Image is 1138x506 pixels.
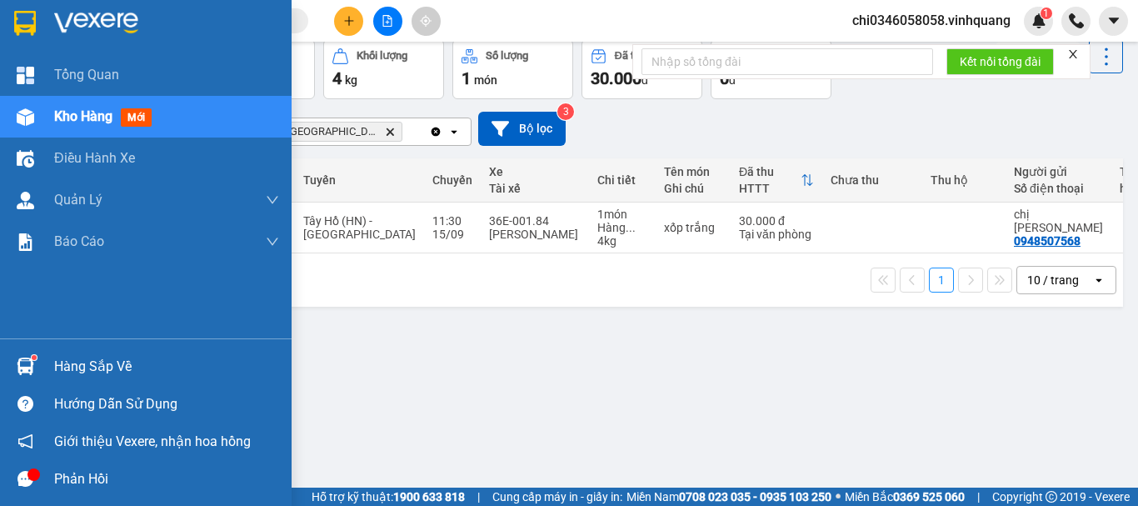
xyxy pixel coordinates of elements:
[54,431,251,452] span: Giới thiệu Vexere, nhận hoa hồng
[929,268,954,293] button: 1
[615,50,646,62] div: Đã thu
[17,433,33,449] span: notification
[626,221,636,234] span: ...
[581,39,702,99] button: Đã thu30.000đ
[477,488,480,506] span: |
[664,182,722,195] div: Ghi chú
[739,182,801,195] div: HTTT
[1099,7,1128,36] button: caret-down
[452,39,573,99] button: Số lượng1món
[373,7,402,36] button: file-add
[406,123,407,140] input: Selected VP PHÚ SƠN.
[1014,165,1103,178] div: Người gửi
[323,39,444,99] button: Khối lượng4kg
[121,108,152,127] span: mới
[14,11,36,36] img: logo-vxr
[1031,13,1046,28] img: icon-new-feature
[17,67,34,84] img: dashboard-icon
[731,158,822,203] th: Toggle SortBy
[1069,13,1084,28] img: phone-icon
[641,48,933,75] input: Nhập số tổng đài
[32,355,37,360] sup: 1
[597,208,647,221] div: 1 món
[1041,8,1052,19] sup: 1
[266,235,279,248] span: down
[462,68,471,88] span: 1
[478,112,566,146] button: Bộ lọc
[54,467,279,492] div: Phản hồi
[489,165,581,178] div: Xe
[1092,273,1106,287] svg: open
[1043,8,1049,19] span: 1
[739,214,814,228] div: 30.000 đ
[54,231,104,252] span: Báo cáo
[432,228,472,241] div: 15/09
[393,490,465,503] strong: 1900 633 818
[1067,48,1079,60] span: close
[839,10,1024,31] span: chi0346058058.vinhquang
[332,68,342,88] span: 4
[831,173,914,187] div: Chưa thu
[17,150,34,168] img: warehouse-icon
[432,214,472,228] div: 11:30
[597,173,647,187] div: Chi tiết
[489,182,581,195] div: Tài xế
[597,234,647,248] div: 4 kg
[266,193,279,207] span: down
[474,73,497,87] span: món
[977,488,980,506] span: |
[264,122,402,142] span: VP PHÚ SƠN, close by backspace
[17,108,34,126] img: warehouse-icon
[432,173,472,187] div: Chuyến
[836,493,841,500] span: ⚪️
[1046,491,1057,503] span: copyright
[720,68,729,88] span: 0
[303,173,416,187] div: Tuyến
[960,53,1041,71] span: Kết nối tổng đài
[385,127,395,137] svg: Delete
[946,48,1054,75] button: Kết nối tổng đài
[591,68,641,88] span: 30.000
[845,488,965,506] span: Miền Bắc
[420,15,432,27] span: aim
[312,488,465,506] span: Hỗ trợ kỹ thuật:
[343,15,355,27] span: plus
[54,189,102,210] span: Quản Lý
[664,221,722,234] div: xốp trắng
[429,125,442,138] svg: Clear all
[486,50,528,62] div: Số lượng
[54,64,119,85] span: Tổng Quan
[17,233,34,251] img: solution-icon
[303,214,416,241] span: Tây Hồ (HN) - [GEOGRAPHIC_DATA]
[931,173,997,187] div: Thu hộ
[54,108,112,124] span: Kho hàng
[489,214,581,228] div: 36E-001.84
[17,396,33,412] span: question-circle
[17,192,34,209] img: warehouse-icon
[679,490,831,503] strong: 0708 023 035 - 0935 103 250
[382,15,393,27] span: file-add
[489,228,581,241] div: [PERSON_NAME]
[557,103,574,120] sup: 3
[1014,182,1103,195] div: Số điện thoại
[492,488,622,506] span: Cung cấp máy in - giấy in:
[345,73,357,87] span: kg
[447,125,461,138] svg: open
[729,73,736,87] span: đ
[412,7,441,36] button: aim
[1106,13,1121,28] span: caret-down
[357,50,407,62] div: Khối lượng
[893,490,965,503] strong: 0369 525 060
[17,471,33,487] span: message
[664,165,722,178] div: Tên món
[739,228,814,241] div: Tại văn phòng
[272,125,378,138] span: VP PHÚ SƠN
[1027,272,1079,288] div: 10 / trang
[739,165,801,178] div: Đã thu
[54,392,279,417] div: Hướng dẫn sử dụng
[54,354,279,379] div: Hàng sắp về
[17,358,34,375] img: warehouse-icon
[54,148,135,168] span: Điều hành xe
[1014,234,1081,248] div: 0948507568
[626,488,831,506] span: Miền Nam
